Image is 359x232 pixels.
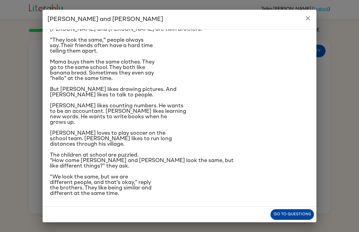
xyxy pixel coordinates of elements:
[43,10,316,29] h2: [PERSON_NAME] and [PERSON_NAME]
[50,59,155,81] span: Mama buys them the same clothes. They go to the same school. They both like banana bread. Sometim...
[50,37,153,54] span: "They look the same," people always say. Their friends often have a hard time telling them apart.
[302,12,314,24] button: close
[50,130,172,147] span: [PERSON_NAME] loves to play soccer on the school team. [PERSON_NAME] likes to run long distances ...
[50,87,176,98] span: But [PERSON_NAME] likes drawing pictures. And [PERSON_NAME] likes to talk to people.
[50,174,152,196] span: “We look the same, but we are different people, and that's okay,” reply the brothers. They like b...
[50,103,186,125] span: [PERSON_NAME] likes counting numbers. He wants to be an accountant. [PERSON_NAME] likes learning ...
[50,152,234,169] span: The children at school are puzzled. “How come [PERSON_NAME] and [PERSON_NAME] look the same, but ...
[270,209,314,220] button: Go to questions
